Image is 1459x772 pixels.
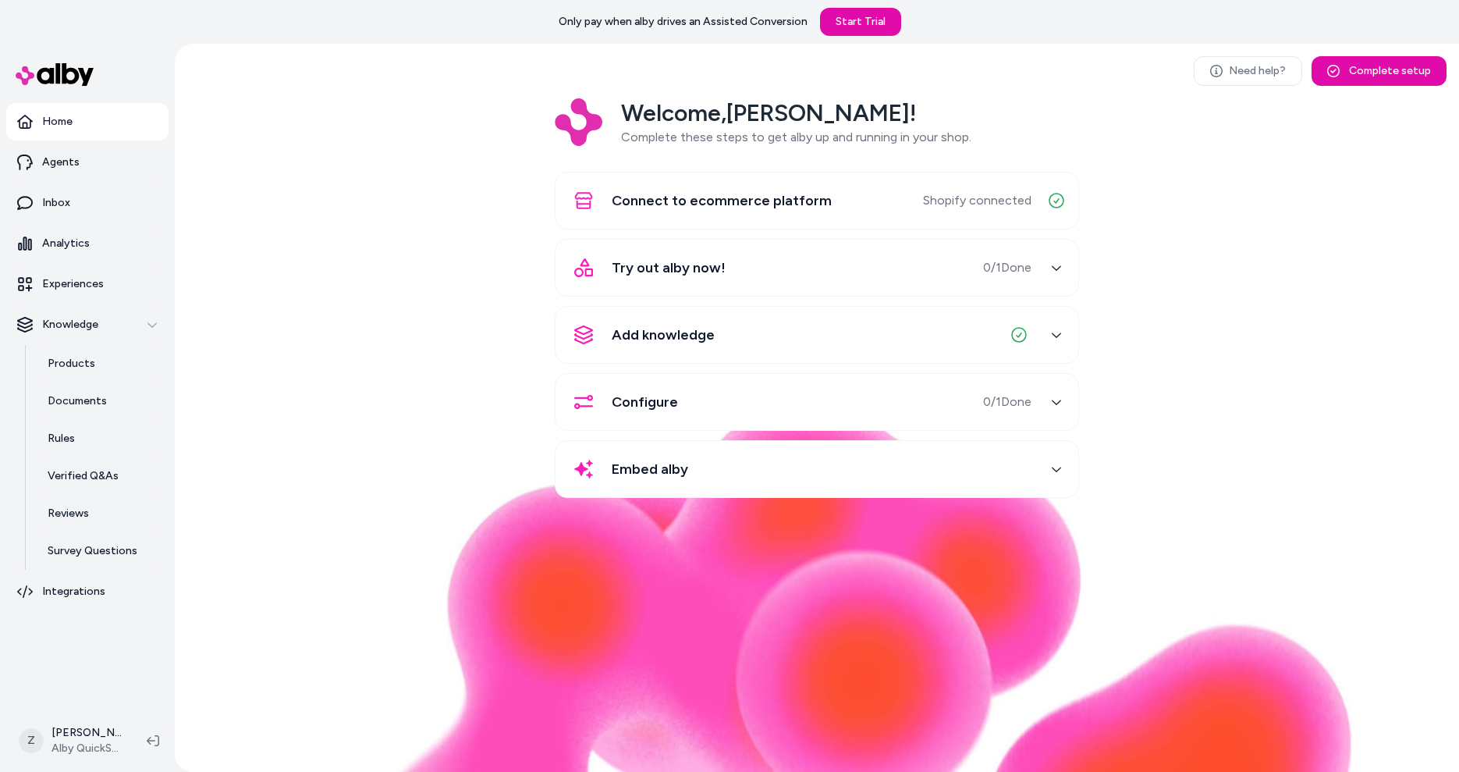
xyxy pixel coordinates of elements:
a: Experiences [6,265,169,303]
span: Try out alby now! [612,257,726,279]
button: Connect to ecommerce platformShopify connected [565,182,1069,219]
button: Z[PERSON_NAME]Alby QuickStart Store [9,716,134,766]
button: Add knowledge [565,316,1069,354]
a: Documents [32,382,169,420]
span: Z [19,728,44,753]
p: Analytics [42,236,90,251]
p: Only pay when alby drives an Assisted Conversion [559,14,808,30]
a: Home [6,103,169,141]
span: Configure [612,391,678,413]
span: 0 / 1 Done [983,393,1031,411]
span: Shopify connected [923,191,1031,210]
p: Agents [42,155,80,170]
a: Agents [6,144,169,181]
span: Complete these steps to get alby up and running in your shop. [621,130,971,144]
span: Add knowledge [612,324,715,346]
button: Try out alby now!0/1Done [565,249,1069,286]
p: Experiences [42,276,104,292]
a: Products [32,345,169,382]
button: Embed alby [565,450,1069,488]
p: Home [42,114,73,130]
button: Knowledge [6,306,169,343]
a: Verified Q&As [32,457,169,495]
a: Rules [32,420,169,457]
p: Integrations [42,584,105,599]
p: Survey Questions [48,543,137,559]
a: Start Trial [820,8,901,36]
span: Embed alby [612,458,688,480]
a: Survey Questions [32,532,169,570]
a: Integrations [6,573,169,610]
span: 0 / 1 Done [983,258,1031,277]
img: Logo [555,98,602,146]
a: Inbox [6,184,169,222]
span: Connect to ecommerce platform [612,190,832,212]
p: Products [48,356,95,372]
h2: Welcome, [PERSON_NAME] ! [621,98,971,128]
p: Rules [48,431,75,446]
button: Configure0/1Done [565,383,1069,421]
p: Knowledge [42,317,98,333]
p: [PERSON_NAME] [51,725,122,741]
img: alby Logo [16,63,94,86]
a: Analytics [6,225,169,262]
p: Reviews [48,506,89,521]
p: Documents [48,393,107,409]
a: Need help? [1194,56,1302,86]
span: Alby QuickStart Store [51,741,122,756]
button: Complete setup [1312,56,1447,86]
p: Verified Q&As [48,468,119,484]
a: Reviews [32,495,169,532]
p: Inbox [42,195,70,211]
img: alby Bubble [280,400,1354,772]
